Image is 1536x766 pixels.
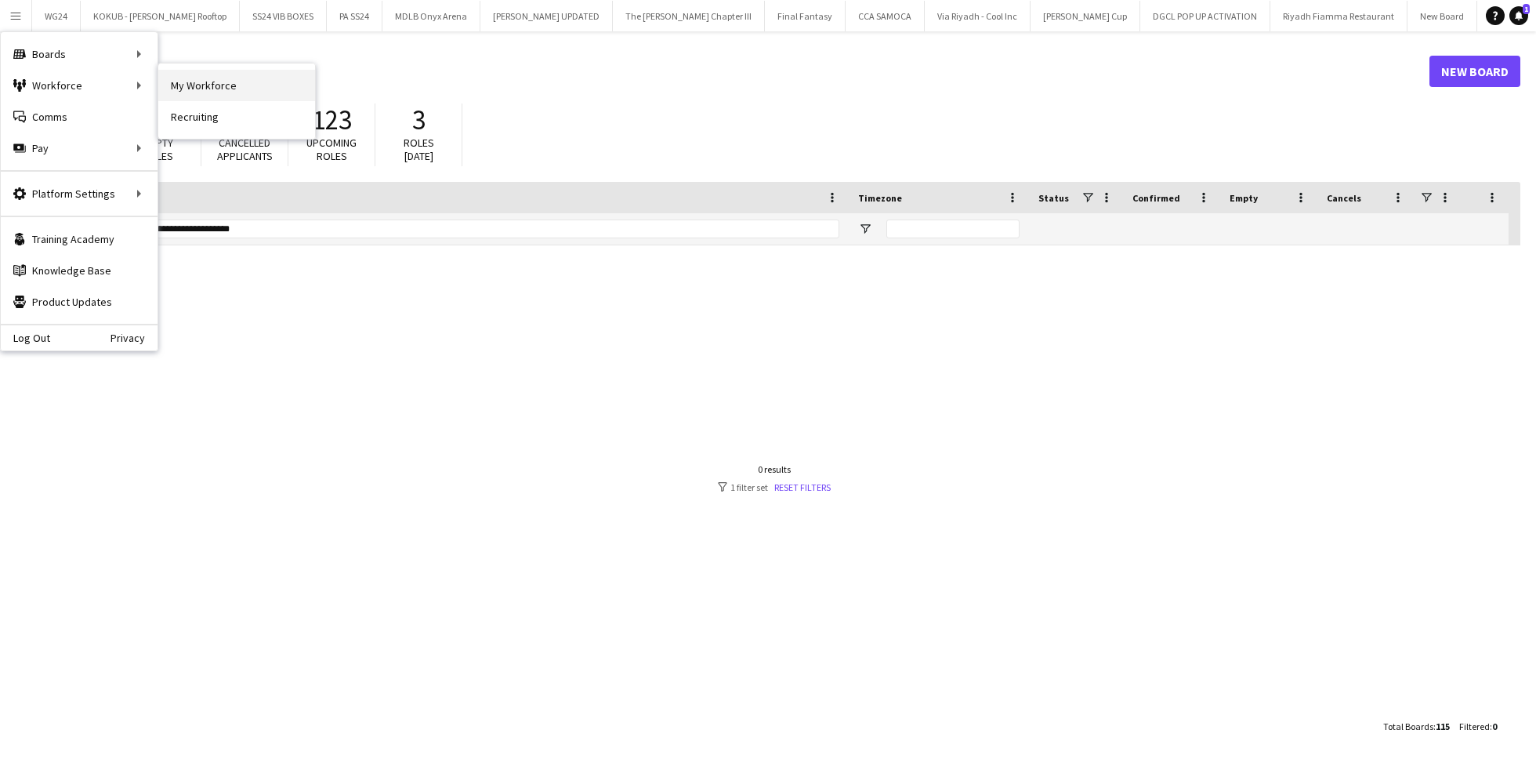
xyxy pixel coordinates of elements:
[1,101,158,133] a: Comms
[1038,192,1069,204] span: Status
[1,223,158,255] a: Training Academy
[1132,192,1180,204] span: Confirmed
[1,286,158,318] a: Product Updates
[1031,1,1140,31] button: [PERSON_NAME] Cup
[718,481,831,493] div: 1 filter set
[65,220,839,238] input: Board name Filter Input
[412,103,426,137] span: 3
[110,332,158,344] a: Privacy
[1230,192,1258,204] span: Empty
[765,1,846,31] button: Final Fantasy
[1459,711,1497,742] div: :
[1,332,50,344] a: Log Out
[404,136,434,163] span: Roles [DATE]
[27,60,1429,83] h1: Boards
[240,1,327,31] button: SS24 VIB BOXES
[382,1,480,31] button: MDLB Onyx Arena
[846,1,925,31] button: CCA SAMOCA
[1,38,158,70] div: Boards
[1429,56,1520,87] a: New Board
[1,255,158,286] a: Knowledge Base
[1,70,158,101] div: Workforce
[774,481,831,493] a: Reset filters
[1,178,158,209] div: Platform Settings
[1523,4,1530,14] span: 1
[306,136,357,163] span: Upcoming roles
[613,1,765,31] button: The [PERSON_NAME] Chapter III
[1383,711,1450,742] div: :
[81,1,240,31] button: KOKUB - [PERSON_NAME] Rooftop
[858,222,872,236] button: Open Filter Menu
[1407,1,1477,31] button: New Board
[1,133,158,164] div: Pay
[1509,6,1528,25] a: 1
[312,103,352,137] span: 123
[217,136,273,163] span: Cancelled applicants
[158,101,315,133] a: Recruiting
[1383,721,1433,732] span: Total Boards
[886,220,1020,238] input: Timezone Filter Input
[32,1,81,31] button: WG24
[925,1,1031,31] button: Via Riyadh - Cool Inc
[1492,721,1497,732] span: 0
[1436,721,1450,732] span: 115
[1327,192,1361,204] span: Cancels
[158,70,315,101] a: My Workforce
[327,1,382,31] button: PA SS24
[858,192,902,204] span: Timezone
[1459,721,1490,732] span: Filtered
[1270,1,1407,31] button: Riyadh Fiamma Restaurant
[718,463,831,475] div: 0 results
[1140,1,1270,31] button: DGCL POP UP ACTIVATION
[480,1,613,31] button: [PERSON_NAME] UPDATED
